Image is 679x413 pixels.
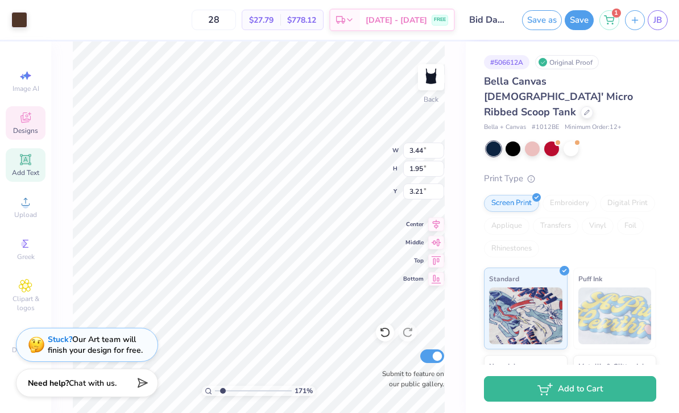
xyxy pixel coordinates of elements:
button: Add to Cart [484,376,656,402]
span: Clipart & logos [6,294,45,312]
div: Print Type [484,172,656,185]
span: Neon Ink [489,360,517,372]
div: Embroidery [543,195,597,212]
strong: Stuck? [48,334,72,345]
img: Puff Ink [578,287,652,344]
span: Top [403,257,424,265]
span: Middle [403,239,424,247]
span: JB [653,14,662,27]
div: # 506612A [484,55,529,69]
span: Puff Ink [578,273,602,285]
span: Center [403,220,424,228]
span: Minimum Order: 12 + [565,123,622,132]
button: Save as [522,10,562,30]
div: Rhinestones [484,240,539,257]
span: Greek [17,252,35,261]
span: Upload [14,210,37,219]
span: Designs [13,126,38,135]
span: 1 [612,9,621,18]
input: Untitled Design [461,9,516,31]
span: Bella Canvas [DEMOGRAPHIC_DATA]' Micro Ribbed Scoop Tank [484,74,633,119]
span: Chat with us. [69,378,117,389]
label: Submit to feature on our public gallery. [376,369,444,389]
span: # 1012BE [532,123,559,132]
button: Save [565,10,594,30]
input: – – [192,10,236,30]
a: JB [648,10,668,30]
span: Metallic & Glitter Ink [578,360,645,372]
div: Vinyl [582,218,614,235]
strong: Need help? [28,378,69,389]
div: Applique [484,218,529,235]
span: FREE [434,16,446,24]
span: $778.12 [287,14,316,26]
div: Back [424,94,438,105]
span: [DATE] - [DATE] [366,14,427,26]
div: Digital Print [600,195,655,212]
div: Original Proof [535,55,599,69]
span: 171 % [295,386,313,396]
span: Add Text [12,168,39,177]
img: Back [420,66,442,89]
span: Decorate [12,345,39,354]
div: Transfers [533,218,578,235]
span: Image AI [13,84,39,93]
span: Bottom [403,275,424,283]
div: Our Art team will finish your design for free. [48,334,143,356]
img: Standard [489,287,562,344]
div: Screen Print [484,195,539,212]
div: Foil [617,218,644,235]
span: Standard [489,273,519,285]
span: $27.79 [249,14,274,26]
span: Bella + Canvas [484,123,526,132]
